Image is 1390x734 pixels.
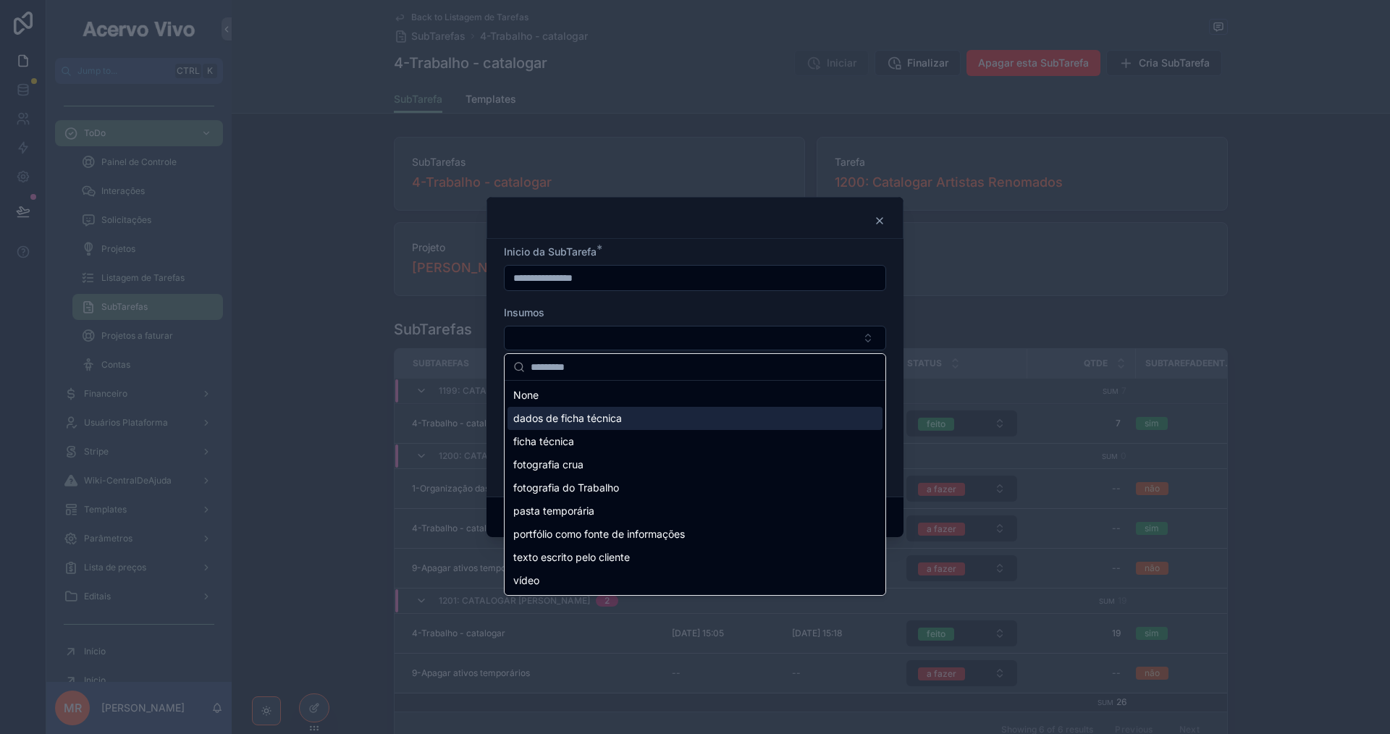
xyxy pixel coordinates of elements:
[505,381,885,595] div: Suggestions
[513,504,594,518] span: pasta temporária
[513,573,539,588] span: vídeo
[513,434,574,449] span: ficha técnica
[513,481,619,495] span: fotografia do Trabalho
[513,457,584,472] span: fotografia crua
[513,527,685,541] span: portfólio como fonte de informações
[513,411,622,426] span: dados de ficha técnica
[504,245,597,258] span: Inicio da SubTarefa
[504,306,544,319] span: Insumos
[513,550,630,565] span: texto escrito pelo cliente
[504,326,886,350] button: Select Button
[507,384,883,407] div: None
